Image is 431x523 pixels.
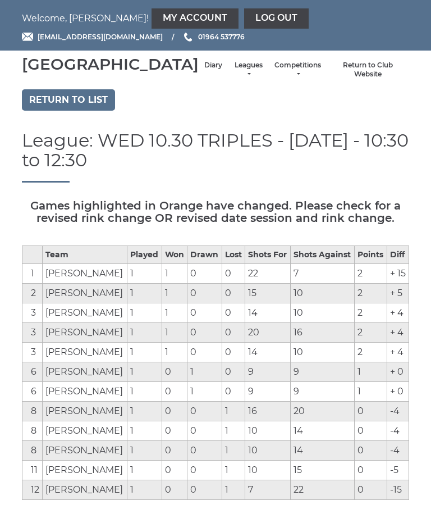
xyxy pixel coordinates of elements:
[354,284,387,303] td: 2
[387,264,409,284] td: + 15
[22,421,43,441] td: 8
[22,130,409,183] h1: League: WED 10.30 TRIPLES - [DATE] - 10:30 to 12:30
[22,303,43,323] td: 3
[127,284,162,303] td: 1
[127,264,162,284] td: 1
[222,284,245,303] td: 0
[22,343,43,362] td: 3
[290,441,354,461] td: 14
[187,441,222,461] td: 0
[387,480,409,500] td: -15
[187,480,222,500] td: 0
[245,323,290,343] td: 20
[162,246,187,264] th: Won
[354,382,387,402] td: 1
[22,89,115,111] a: Return to list
[233,61,263,79] a: Leagues
[43,480,127,500] td: [PERSON_NAME]
[245,343,290,362] td: 14
[162,343,187,362] td: 1
[222,343,245,362] td: 0
[387,246,409,264] th: Diff
[127,246,162,264] th: Played
[187,382,222,402] td: 1
[387,421,409,441] td: -4
[127,480,162,500] td: 1
[290,382,354,402] td: 9
[43,246,127,264] th: Team
[162,284,187,303] td: 1
[187,343,222,362] td: 0
[290,323,354,343] td: 16
[245,402,290,421] td: 16
[162,402,187,421] td: 0
[245,480,290,500] td: 7
[127,362,162,382] td: 1
[187,402,222,421] td: 0
[43,284,127,303] td: [PERSON_NAME]
[162,421,187,441] td: 0
[162,264,187,284] td: 1
[354,441,387,461] td: 0
[245,421,290,441] td: 10
[43,441,127,461] td: [PERSON_NAME]
[387,323,409,343] td: + 4
[245,382,290,402] td: 9
[222,382,245,402] td: 0
[127,382,162,402] td: 1
[127,461,162,480] td: 1
[22,199,409,224] h5: Games highlighted in Orange have changed. Please check for a revised rink change OR revised date ...
[387,441,409,461] td: -4
[274,61,321,79] a: Competitions
[222,421,245,441] td: 1
[43,461,127,480] td: [PERSON_NAME]
[162,461,187,480] td: 0
[387,303,409,323] td: + 4
[354,480,387,500] td: 0
[290,480,354,500] td: 22
[290,343,354,362] td: 10
[184,33,192,42] img: Phone us
[22,323,43,343] td: 3
[187,362,222,382] td: 1
[182,31,245,42] a: Phone us 01964 537776
[22,33,33,41] img: Email
[22,362,43,382] td: 6
[22,8,409,29] nav: Welcome, [PERSON_NAME]!
[22,441,43,461] td: 8
[187,284,222,303] td: 0
[290,402,354,421] td: 20
[290,264,354,284] td: 7
[245,246,290,264] th: Shots For
[222,461,245,480] td: 1
[187,303,222,323] td: 0
[204,61,222,70] a: Diary
[354,343,387,362] td: 2
[387,402,409,421] td: -4
[222,402,245,421] td: 1
[290,284,354,303] td: 10
[43,382,127,402] td: [PERSON_NAME]
[222,441,245,461] td: 1
[387,382,409,402] td: + 0
[222,362,245,382] td: 0
[22,31,163,42] a: Email [EMAIL_ADDRESS][DOMAIN_NAME]
[245,362,290,382] td: 9
[22,402,43,421] td: 8
[354,421,387,441] td: 0
[187,461,222,480] td: 0
[152,8,239,29] a: My Account
[387,284,409,303] td: + 5
[222,246,245,264] th: Lost
[162,382,187,402] td: 0
[222,323,245,343] td: 0
[127,323,162,343] td: 1
[354,323,387,343] td: 2
[332,61,404,79] a: Return to Club Website
[354,246,387,264] th: Points
[162,362,187,382] td: 0
[245,441,290,461] td: 10
[22,382,43,402] td: 6
[162,480,187,500] td: 0
[22,480,43,500] td: 12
